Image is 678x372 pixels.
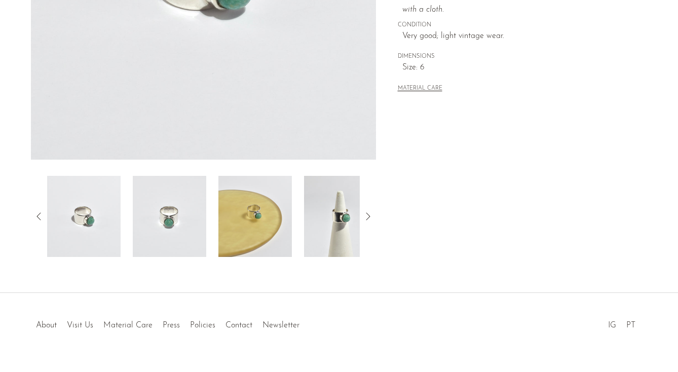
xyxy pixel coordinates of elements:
a: About [36,321,57,329]
a: PT [626,321,635,329]
a: Press [163,321,180,329]
ul: Quick links [31,313,305,332]
span: Very good; light vintage wear. [402,30,626,43]
a: IG [608,321,616,329]
a: Contact [225,321,252,329]
ul: Social Medias [603,313,641,332]
span: Size: 6 [402,61,626,75]
img: Silver Turquoise Ring [47,176,121,257]
span: DIMENSIONS [398,52,626,61]
a: Policies [190,321,215,329]
img: Silver Turquoise Ring [133,176,206,257]
span: CONDITION [398,21,626,30]
button: MATERIAL CARE [398,85,442,93]
a: Material Care [103,321,153,329]
img: Silver Turquoise Ring [218,176,292,257]
a: Visit Us [67,321,93,329]
img: Silver Turquoise Ring [304,176,378,257]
